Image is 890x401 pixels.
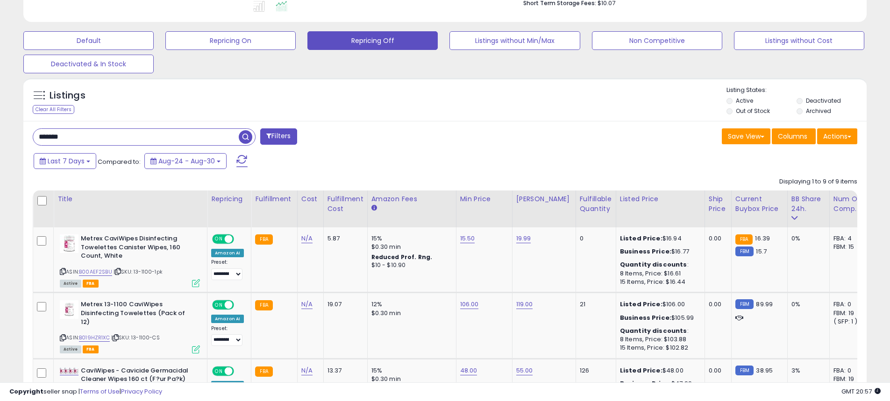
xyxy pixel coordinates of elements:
span: 15.7 [756,247,767,256]
label: Active [736,97,753,105]
div: FBA: 0 [833,366,864,375]
div: 0 [580,234,609,243]
div: 15% [371,366,449,375]
span: Compared to: [98,157,141,166]
span: Aug-24 - Aug-30 [158,156,215,166]
div: FBA: 4 [833,234,864,243]
div: : [620,327,698,335]
button: Aug-24 - Aug-30 [144,153,227,169]
h5: Listings [50,89,85,102]
div: Ship Price [709,194,727,214]
div: $106.00 [620,300,698,309]
img: 41ne+xXs3VL._SL40_.jpg [60,367,78,374]
a: 106.00 [460,300,479,309]
span: Columns [778,132,807,141]
div: 126 [580,366,609,375]
small: FBA [735,234,753,245]
div: $16.77 [620,247,698,256]
b: Metrex CaviWipes Disinfecting Towelettes Canister Wipes, 160 Count, White [81,234,194,263]
img: 41l-yvn60DL._SL40_.jpg [60,234,78,253]
div: Preset: [211,259,244,280]
b: Listed Price: [620,366,662,375]
div: 21 [580,300,609,309]
div: ( SFP: 1 ) [833,317,864,326]
b: Metrex 13-1100 CaviWipes Disinfecting Towelettes (Pack of 12) [81,300,194,329]
button: Listings without Cost [734,31,864,50]
div: Amazon AI [211,249,244,257]
a: N/A [301,234,313,243]
button: Save View [722,128,770,144]
div: Amazon Fees [371,194,452,204]
a: 48.00 [460,366,477,375]
span: ON [213,235,225,243]
div: Fulfillment [255,194,293,204]
button: Repricing On [165,31,296,50]
div: 0.00 [709,300,724,309]
small: FBM [735,366,754,375]
span: ON [213,301,225,309]
a: 15.50 [460,234,475,243]
div: 5.87 [328,234,360,243]
button: Deactivated & In Stock [23,55,154,73]
div: 0% [791,234,822,243]
div: FBM: 19 [833,309,864,317]
label: Out of Stock [736,107,770,115]
div: 19.07 [328,300,360,309]
button: Non Competitive [592,31,722,50]
button: Actions [817,128,857,144]
a: 19.99 [516,234,531,243]
span: All listings currently available for purchase on Amazon [60,280,81,288]
button: Listings without Min/Max [449,31,580,50]
a: Privacy Policy [121,387,162,396]
div: 0% [791,300,822,309]
a: B00AEF2SBU [79,268,112,276]
strong: Copyright [9,387,43,396]
div: 12% [371,300,449,309]
div: $48.00 [620,366,698,375]
div: $10 - $10.90 [371,261,449,269]
label: Deactivated [806,97,841,105]
small: FBA [255,300,272,310]
div: 8 Items, Price: $103.88 [620,335,698,344]
div: ASIN: [60,300,200,352]
a: 119.00 [516,300,533,309]
small: Amazon Fees. [371,204,377,212]
button: Filters [260,128,297,145]
span: OFF [233,235,248,243]
img: 41nk3qDUAmL._SL40_.jpg [60,300,78,319]
div: Repricing [211,194,247,204]
span: FBA [83,280,99,288]
span: FBA [83,345,99,353]
small: FBA [255,234,272,245]
div: 0.00 [709,234,724,243]
button: Columns [772,128,816,144]
span: ON [213,367,225,375]
div: 0.00 [709,366,724,375]
div: Current Buybox Price [735,194,783,214]
b: Business Price: [620,313,671,322]
div: $0.30 min [371,309,449,317]
div: Listed Price [620,194,701,204]
span: 2025-09-7 20:57 GMT [841,387,881,396]
button: Repricing Off [307,31,438,50]
div: 13.37 [328,366,360,375]
span: Last 7 Days [48,156,85,166]
div: 3% [791,366,822,375]
span: OFF [233,301,248,309]
span: 16.39 [755,234,770,243]
small: FBM [735,246,754,256]
div: Clear All Filters [33,105,74,114]
div: : [620,260,698,269]
b: Business Price: [620,247,671,256]
div: 15% [371,234,449,243]
a: 55.00 [516,366,533,375]
div: $16.94 [620,234,698,243]
div: $0.30 min [371,243,449,251]
p: Listing States: [726,86,867,95]
div: Min Price [460,194,508,204]
a: N/A [301,366,313,375]
div: Fulfillable Quantity [580,194,612,214]
label: Archived [806,107,831,115]
button: Default [23,31,154,50]
div: Fulfillment Cost [328,194,363,214]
